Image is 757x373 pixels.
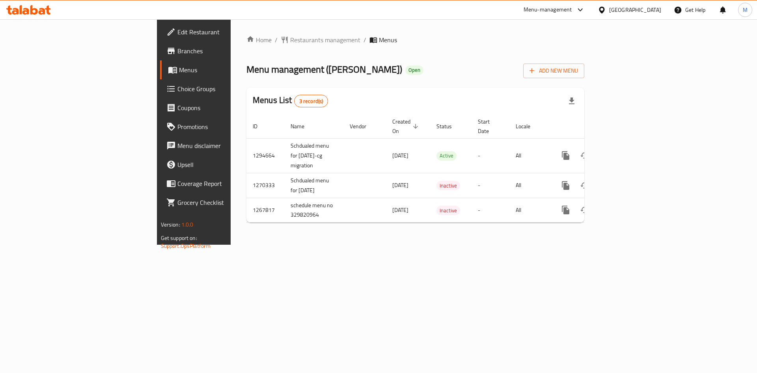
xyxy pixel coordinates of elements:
button: more [556,146,575,165]
span: Coupons [177,103,277,112]
a: Coverage Report [160,174,283,193]
span: ID [253,122,268,131]
a: Choice Groups [160,79,283,98]
a: Promotions [160,117,283,136]
table: enhanced table [246,114,638,223]
span: [DATE] [392,180,408,190]
button: Change Status [575,176,594,195]
a: Menus [160,60,283,79]
td: All [509,173,550,198]
button: Add New Menu [523,64,584,78]
span: Active [436,151,457,160]
td: Schdualed menu for [DATE]-cg migration [284,138,343,173]
span: Inactive [436,206,460,215]
div: Open [405,66,423,75]
div: Menu-management [524,5,572,15]
td: schedule menu no 329820964 [284,198,343,223]
nav: breadcrumb [246,35,584,45]
span: Menus [179,65,277,75]
h2: Menus List [253,94,328,107]
span: Name [291,122,315,131]
span: Grocery Checklist [177,198,277,207]
a: Menu disclaimer [160,136,283,155]
button: Change Status [575,201,594,219]
span: Menus [379,35,397,45]
span: Branches [177,46,277,56]
th: Actions [550,114,638,139]
a: Restaurants management [281,35,360,45]
span: Start Date [478,117,500,136]
button: more [556,176,575,195]
div: Export file [562,92,581,111]
span: Get support on: [161,233,197,243]
span: Promotions [177,122,277,131]
td: Schdualed menu for [DATE] [284,173,343,198]
a: Coupons [160,98,283,117]
span: Status [436,122,462,131]
a: Edit Restaurant [160,22,283,41]
li: / [364,35,366,45]
td: - [472,138,509,173]
span: Add New Menu [530,66,578,76]
span: Locale [516,122,541,131]
div: Inactive [436,206,460,215]
span: [DATE] [392,150,408,161]
span: Upsell [177,160,277,169]
span: 3 record(s) [295,97,328,105]
a: Upsell [160,155,283,174]
button: Change Status [575,146,594,165]
td: - [472,173,509,198]
div: Total records count [294,95,328,107]
td: All [509,198,550,223]
td: - [472,198,509,223]
span: 1.0.0 [181,219,194,230]
span: Open [405,67,423,73]
a: Support.OpsPlatform [161,241,211,251]
span: Coverage Report [177,179,277,188]
span: Edit Restaurant [177,27,277,37]
button: more [556,201,575,219]
span: Restaurants management [290,35,360,45]
span: Menu disclaimer [177,141,277,150]
span: Vendor [350,122,377,131]
td: All [509,138,550,173]
span: Inactive [436,181,460,190]
a: Grocery Checklist [160,193,283,212]
a: Branches [160,41,283,60]
span: Version: [161,219,180,230]
span: Choice Groups [177,84,277,94]
span: M [743,6,748,14]
div: [GEOGRAPHIC_DATA] [609,6,661,14]
span: Created On [392,117,421,136]
span: [DATE] [392,205,408,215]
span: Menu management ( [PERSON_NAME] ) [246,60,402,78]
